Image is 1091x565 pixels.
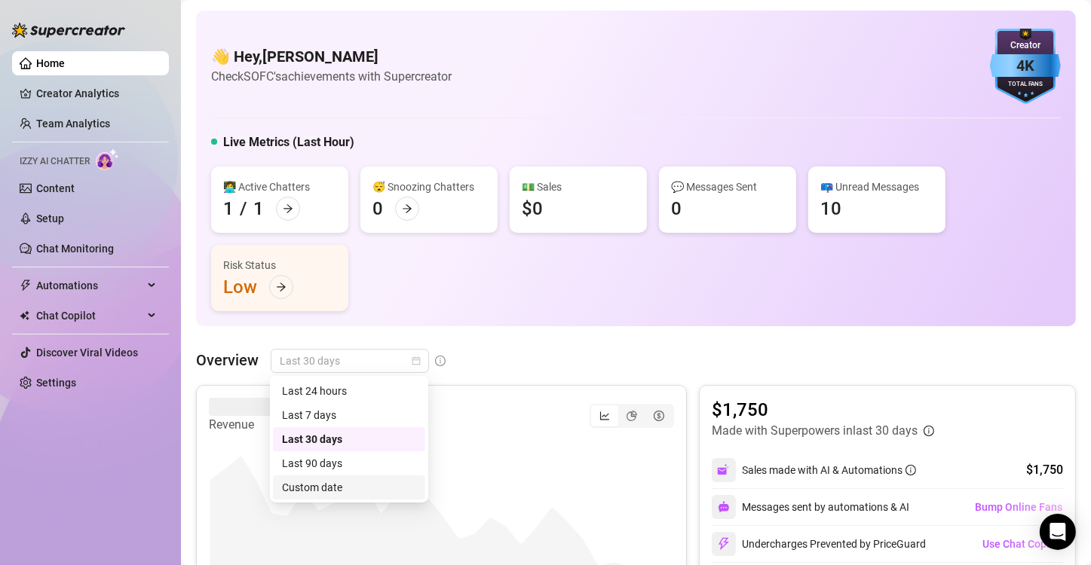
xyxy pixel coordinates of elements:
a: Content [36,182,75,194]
article: $1,750 [712,398,934,422]
div: 💵 Sales [522,179,635,195]
div: Last 30 days [273,427,425,451]
div: Last 30 days [282,431,416,447]
div: Creator [990,38,1061,53]
a: Settings [36,377,76,389]
span: pie-chart [627,411,637,421]
div: 0 [372,197,383,221]
div: Open Intercom Messenger [1040,514,1076,550]
div: 📪 Unread Messages [820,179,933,195]
button: Bump Online Fans [974,495,1063,519]
span: Izzy AI Chatter [20,154,90,169]
div: 💬 Messages Sent [671,179,784,195]
div: 1 [253,197,264,221]
div: Total Fans [990,80,1061,90]
a: Home [36,57,65,69]
span: calendar [412,356,421,365]
a: Setup [36,212,64,224]
span: Use Chat Copilot [982,538,1062,550]
img: Chat Copilot [20,310,29,321]
a: Creator Analytics [36,81,157,105]
div: Custom date [282,479,416,496]
div: Last 90 days [273,451,425,475]
span: arrow-right [283,203,293,214]
span: arrow-right [402,203,412,214]
div: Risk Status [223,257,336,273]
div: $1,750 [1026,461,1063,479]
span: Chat Copilot [36,304,143,328]
button: Use Chat Copilot [982,532,1063,556]
img: svg%3e [717,463,731,477]
span: Automations [36,273,143,298]
span: Bump Online Fans [975,501,1062,513]
a: Team Analytics [36,118,110,130]
div: Custom date [273,475,425,499]
img: AI Chatter [96,148,119,170]
span: line-chart [599,411,610,421]
div: $0 [522,197,543,221]
article: Check SOFC's achievements with Supercreator [211,67,452,86]
div: Sales made with AI & Automations [742,462,916,478]
div: Last 90 days [282,455,416,472]
img: blue-badge-DgoSNQY1.svg [990,29,1061,104]
article: Revenue [209,416,299,434]
span: dollar-circle [654,411,664,421]
div: 10 [820,197,841,221]
div: Last 24 hours [273,379,425,403]
div: segmented control [590,404,674,428]
div: 0 [671,197,682,221]
article: Overview [196,349,259,371]
span: info-circle [906,465,916,475]
span: thunderbolt [20,279,32,292]
img: svg%3e [717,537,731,551]
h4: 👋 Hey, [PERSON_NAME] [211,46,452,67]
span: info-circle [435,356,446,366]
span: info-circle [924,426,934,436]
div: 👩‍💻 Active Chatters [223,179,336,195]
div: Last 7 days [282,407,416,423]
span: Last 30 days [280,350,420,372]
img: logo-BBDzfeDw.svg [12,23,125,38]
div: Last 7 days [273,403,425,427]
div: Messages sent by automations & AI [712,495,909,519]
h5: Live Metrics (Last Hour) [223,133,354,151]
div: Last 24 hours [282,383,416,399]
span: arrow-right [276,282,287,292]
div: 1 [223,197,234,221]
div: 4K [990,54,1061,78]
div: 😴 Snoozing Chatters [372,179,486,195]
img: svg%3e [718,501,730,513]
a: Chat Monitoring [36,243,114,255]
div: Undercharges Prevented by PriceGuard [712,532,926,556]
a: Discover Viral Videos [36,347,138,359]
article: Made with Superpowers in last 30 days [712,422,918,440]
